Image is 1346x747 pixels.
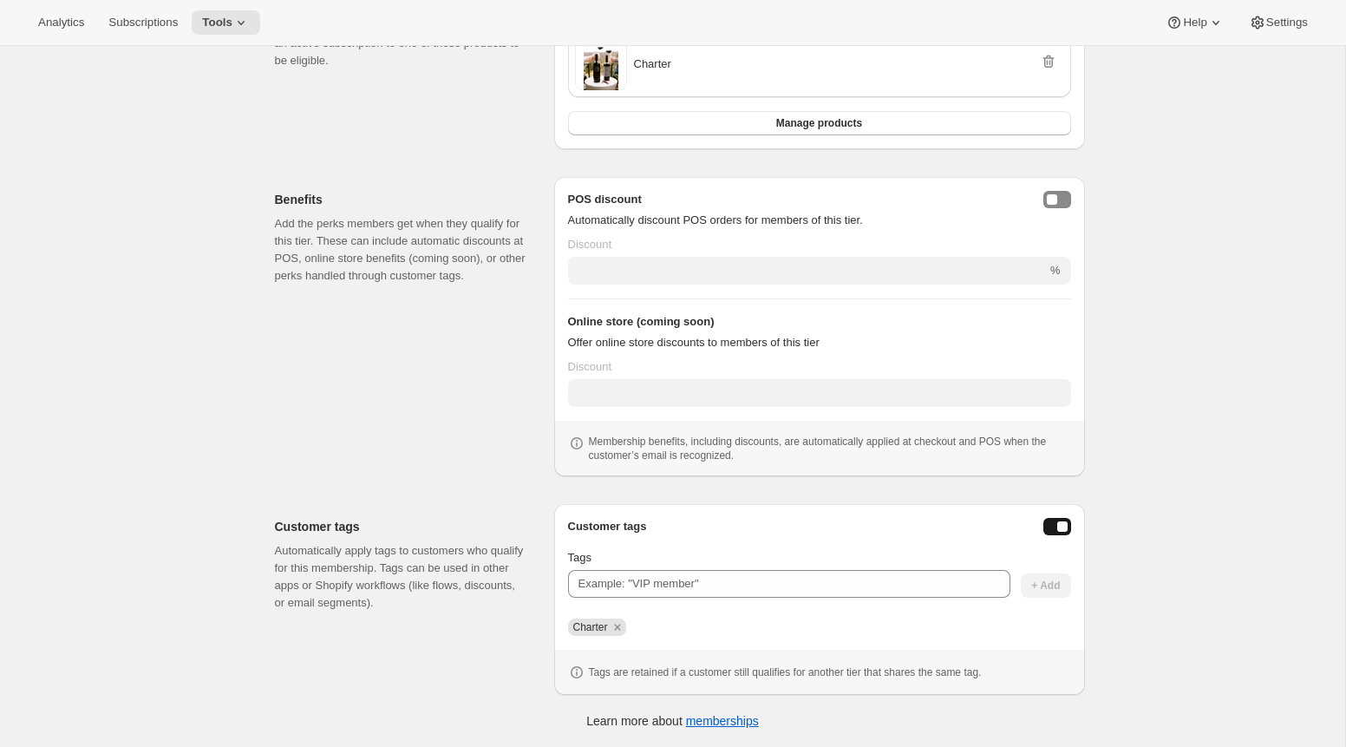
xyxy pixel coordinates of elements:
input: Example: "VIP member" [568,570,1010,598]
p: Offer online store discounts to members of this tier [568,334,1071,351]
p: Tags are retained if a customer still qualifies for another tier that shares the same tag. [589,665,982,679]
h2: Customer tags [275,518,526,535]
span: Tools [202,16,232,29]
h2: Benefits [275,191,526,208]
button: Manage products [568,111,1071,135]
button: Settings [1238,10,1318,35]
span: Charter [573,621,608,633]
button: posDiscountEnabled [1043,191,1071,208]
span: Subscriptions [108,16,178,29]
button: Help [1155,10,1234,35]
button: Subscriptions [98,10,188,35]
span: Charter [634,56,671,73]
span: Discount [568,238,612,251]
a: memberships [686,714,759,728]
button: Tools [192,10,260,35]
span: Manage products [776,116,862,130]
span: Discount [568,360,612,373]
span: Analytics [38,16,84,29]
button: Remove [1036,49,1061,74]
span: Tags [568,551,591,564]
button: Remove Charter [610,619,625,635]
p: Automatically discount POS orders for members of this tier. [568,212,1071,229]
p: Add the perks members get when they qualify for this tier. These can include automatic discounts ... [275,215,526,285]
p: Membership benefits, including discounts, are automatically applied at checkout and POS when the ... [589,435,1071,462]
h3: POS discount [568,191,642,208]
span: % [1050,264,1061,277]
h3: Customer tags [568,518,647,535]
p: Learn more about [586,712,758,730]
button: Enable customer tags [1043,518,1071,535]
p: Automatically apply tags to customers who qualify for this membership. Tags can be used in other ... [275,542,526,612]
span: Help [1183,16,1206,29]
button: Analytics [28,10,95,35]
h3: Online store (coming soon) [568,313,1071,331]
span: Settings [1266,16,1308,29]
